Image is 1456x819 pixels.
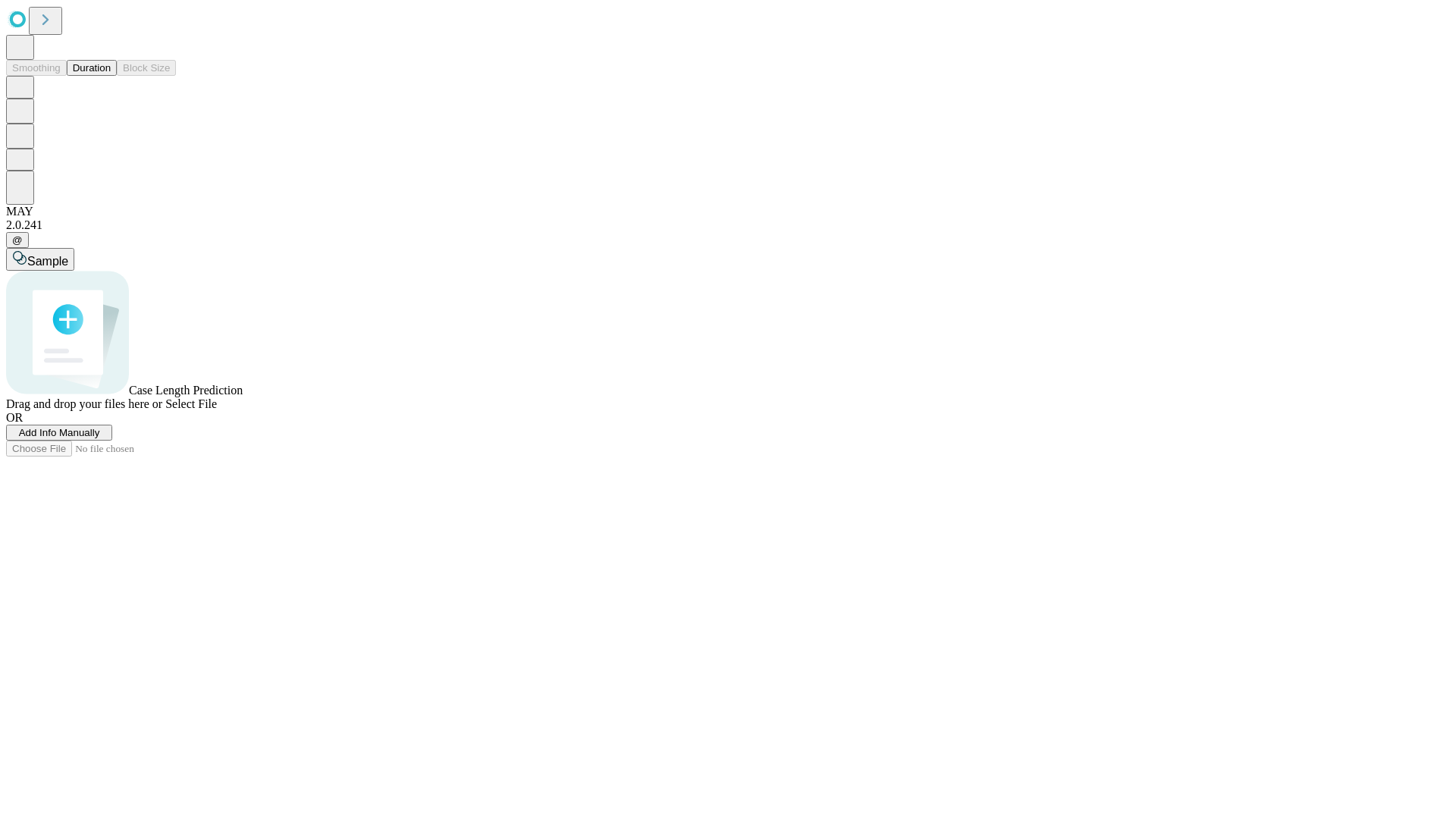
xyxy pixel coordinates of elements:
[6,248,74,271] button: Sample
[6,411,23,424] span: OR
[117,60,176,76] button: Block Size
[6,232,29,248] button: @
[67,60,117,76] button: Duration
[6,205,1450,218] div: MAY
[6,60,67,76] button: Smoothing
[6,397,162,410] span: Drag and drop your files here or
[129,384,243,397] span: Case Length Prediction
[19,427,100,438] span: Add Info Manually
[12,234,23,246] span: @
[165,397,217,410] span: Select File
[6,425,112,441] button: Add Info Manually
[27,255,68,268] span: Sample
[6,218,1450,232] div: 2.0.241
